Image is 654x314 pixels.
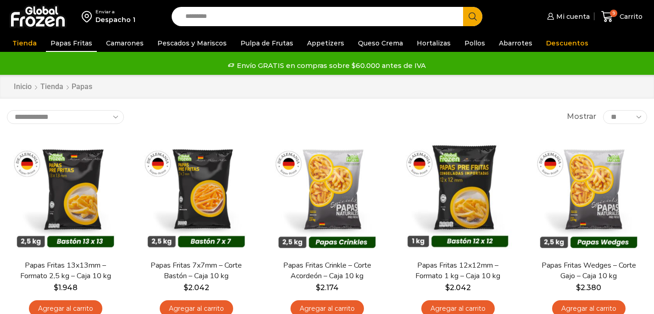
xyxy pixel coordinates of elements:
[542,34,593,52] a: Descuentos
[8,34,41,52] a: Tienda
[316,283,320,292] span: $
[184,283,209,292] bdi: 2.042
[13,260,118,281] a: Papas Fritas 13x13mm – Formato 2,5 kg – Caja 10 kg
[617,12,643,21] span: Carrito
[554,12,590,21] span: Mi cuenta
[95,9,135,15] div: Enviar a
[13,82,32,92] a: Inicio
[412,34,455,52] a: Hortalizas
[95,15,135,24] div: Despacho 1
[40,82,64,92] a: Tienda
[576,283,581,292] span: $
[599,6,645,28] a: 9 Carrito
[302,34,349,52] a: Appetizers
[144,260,249,281] a: Papas Fritas 7x7mm – Corte Bastón – Caja 10 kg
[353,34,408,52] a: Queso Crema
[576,283,601,292] bdi: 2.380
[567,112,596,122] span: Mostrar
[274,260,380,281] a: Papas Fritas Crinkle – Corte Acordeón – Caja 10 kg
[494,34,537,52] a: Abarrotes
[54,283,78,292] bdi: 1.948
[460,34,490,52] a: Pollos
[445,283,450,292] span: $
[445,283,471,292] bdi: 2.042
[72,82,92,91] h1: Papas
[184,283,188,292] span: $
[463,7,482,26] button: Search button
[236,34,298,52] a: Pulpa de Frutas
[545,7,590,26] a: Mi cuenta
[405,260,511,281] a: Papas Fritas 12x12mm – Formato 1 kg – Caja 10 kg
[153,34,231,52] a: Pescados y Mariscos
[610,10,617,17] span: 9
[101,34,148,52] a: Camarones
[13,82,92,92] nav: Breadcrumb
[82,9,95,24] img: address-field-icon.svg
[46,34,97,52] a: Papas Fritas
[54,283,58,292] span: $
[536,260,642,281] a: Papas Fritas Wedges – Corte Gajo – Caja 10 kg
[316,283,339,292] bdi: 2.174
[7,110,124,124] select: Pedido de la tienda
